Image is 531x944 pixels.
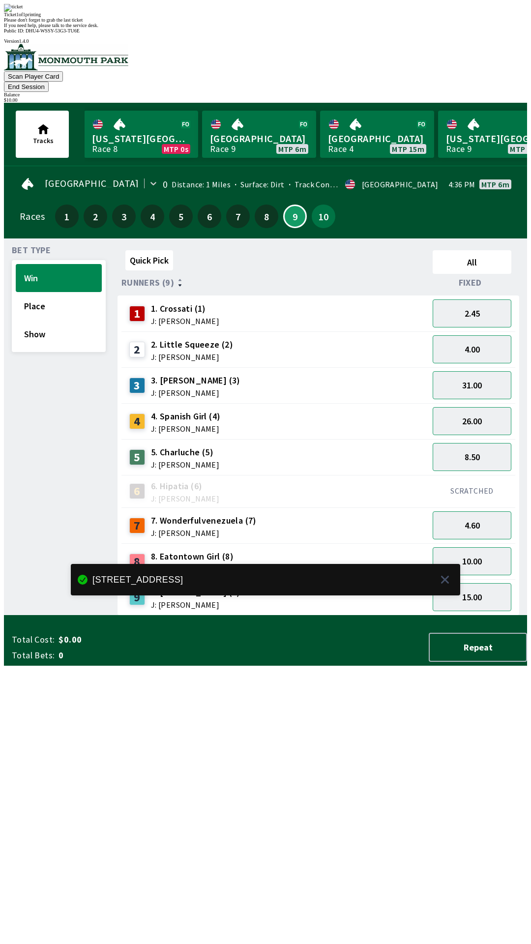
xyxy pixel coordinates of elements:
[112,205,136,228] button: 3
[151,353,233,361] span: J: [PERSON_NAME]
[151,410,221,423] span: 4. Spanish Girl (4)
[121,279,174,287] span: Runners (9)
[151,374,240,387] span: 3. [PERSON_NAME] (3)
[33,136,54,145] span: Tracks
[433,547,511,575] button: 10.00
[4,44,128,70] img: venue logo
[433,407,511,435] button: 26.00
[172,213,190,220] span: 5
[4,82,49,92] button: End Session
[143,213,162,220] span: 4
[92,132,190,145] span: [US_STATE][GEOGRAPHIC_DATA]
[459,279,482,287] span: Fixed
[4,28,527,33] div: Public ID:
[320,111,434,158] a: [GEOGRAPHIC_DATA]Race 4MTP 15m
[202,111,316,158] a: [GEOGRAPHIC_DATA]Race 9MTP 6m
[24,272,93,284] span: Win
[16,320,102,348] button: Show
[200,213,219,220] span: 6
[59,634,213,646] span: $0.00
[16,111,69,158] button: Tracks
[328,132,426,145] span: [GEOGRAPHIC_DATA]
[84,205,107,228] button: 2
[4,92,527,97] div: Balance
[12,634,55,646] span: Total Cost:
[164,145,188,153] span: MTP 0s
[462,380,482,391] span: 31.00
[151,480,219,493] span: 6. Hipatia (6)
[4,23,98,28] span: If you need help, please talk to the service desk.
[462,591,482,603] span: 15.00
[129,306,145,322] div: 1
[24,300,93,312] span: Place
[129,483,145,499] div: 6
[226,205,250,228] button: 7
[129,342,145,357] div: 2
[312,205,335,228] button: 10
[328,145,354,153] div: Race 4
[198,205,221,228] button: 6
[26,28,80,33] span: DHU4-WSSY-53G3-TU6E
[129,449,145,465] div: 5
[151,425,221,433] span: J: [PERSON_NAME]
[92,576,183,584] div: [STREET_ADDRESS]
[231,179,285,189] span: Surface: Dirt
[121,278,429,288] div: Runners (9)
[433,511,511,539] button: 4.60
[4,38,527,44] div: Version 1.4.0
[129,518,145,533] div: 7
[12,649,55,661] span: Total Bets:
[287,214,303,219] span: 9
[255,205,278,228] button: 8
[437,257,507,268] span: All
[24,328,93,340] span: Show
[362,180,439,188] div: [GEOGRAPHIC_DATA]
[433,371,511,399] button: 31.00
[438,642,518,653] span: Repeat
[433,299,511,327] button: 2.45
[151,514,257,527] span: 7. Wonderfulvenezuela (7)
[129,378,145,393] div: 3
[465,344,480,355] span: 4.00
[59,649,213,661] span: 0
[151,529,257,537] span: J: [PERSON_NAME]
[4,12,527,17] div: Ticket 1 of 1 printing
[12,246,51,254] span: Bet Type
[446,145,472,153] div: Race 9
[448,180,475,188] span: 4:36 PM
[141,205,164,228] button: 4
[151,302,219,315] span: 1. Crossati (1)
[462,556,482,567] span: 10.00
[86,213,105,220] span: 2
[58,213,76,220] span: 1
[151,495,219,502] span: J: [PERSON_NAME]
[115,213,133,220] span: 3
[169,205,193,228] button: 5
[16,264,102,292] button: Win
[433,443,511,471] button: 8.50
[465,451,480,463] span: 8.50
[163,180,168,188] div: 0
[278,145,306,153] span: MTP 6m
[462,415,482,427] span: 26.00
[481,180,509,188] span: MTP 6m
[4,71,63,82] button: Scan Player Card
[285,179,371,189] span: Track Condition: Firm
[45,179,139,187] span: [GEOGRAPHIC_DATA]
[151,461,219,469] span: J: [PERSON_NAME]
[4,97,527,103] div: $ 10.00
[392,145,424,153] span: MTP 15m
[283,205,307,228] button: 9
[125,250,173,270] button: Quick Pick
[172,179,231,189] span: Distance: 1 Miles
[4,17,527,23] div: Please don't forget to grab the last ticket
[465,308,480,319] span: 2.45
[129,413,145,429] div: 4
[151,338,233,351] span: 2. Little Squeeze (2)
[151,317,219,325] span: J: [PERSON_NAME]
[151,389,240,397] span: J: [PERSON_NAME]
[229,213,247,220] span: 7
[314,213,333,220] span: 10
[151,601,240,609] span: J: [PERSON_NAME]
[16,292,102,320] button: Place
